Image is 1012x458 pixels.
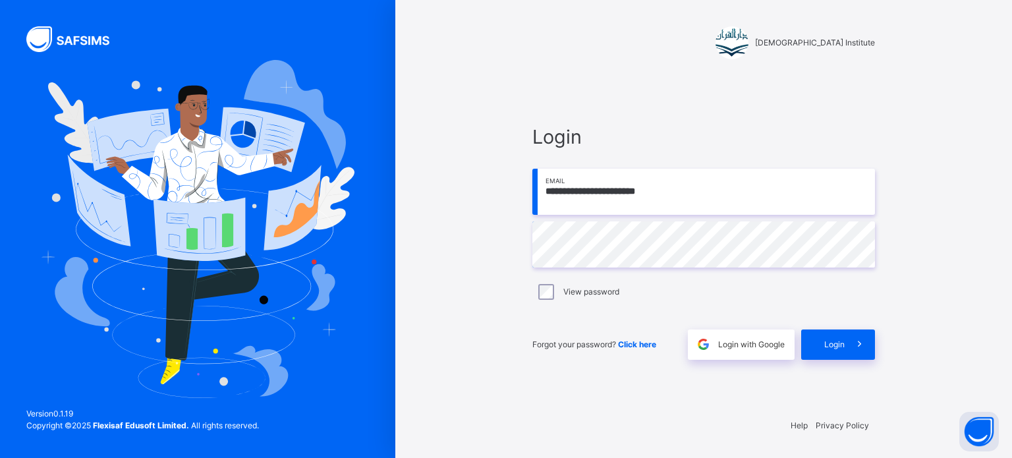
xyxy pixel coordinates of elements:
[26,408,259,420] span: Version 0.1.19
[618,339,656,349] a: Click here
[959,412,999,451] button: Open asap
[532,123,875,151] span: Login
[26,420,259,430] span: Copyright © 2025 All rights reserved.
[696,337,711,352] img: google.396cfc9801f0270233282035f929180a.svg
[791,420,808,430] a: Help
[532,339,656,349] span: Forgot your password?
[718,339,785,351] span: Login with Google
[563,286,619,298] label: View password
[755,37,875,49] span: [DEMOGRAPHIC_DATA] Institute
[26,26,125,52] img: SAFSIMS Logo
[824,339,845,351] span: Login
[93,420,189,430] strong: Flexisaf Edusoft Limited.
[41,60,354,397] img: Hero Image
[816,420,869,430] a: Privacy Policy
